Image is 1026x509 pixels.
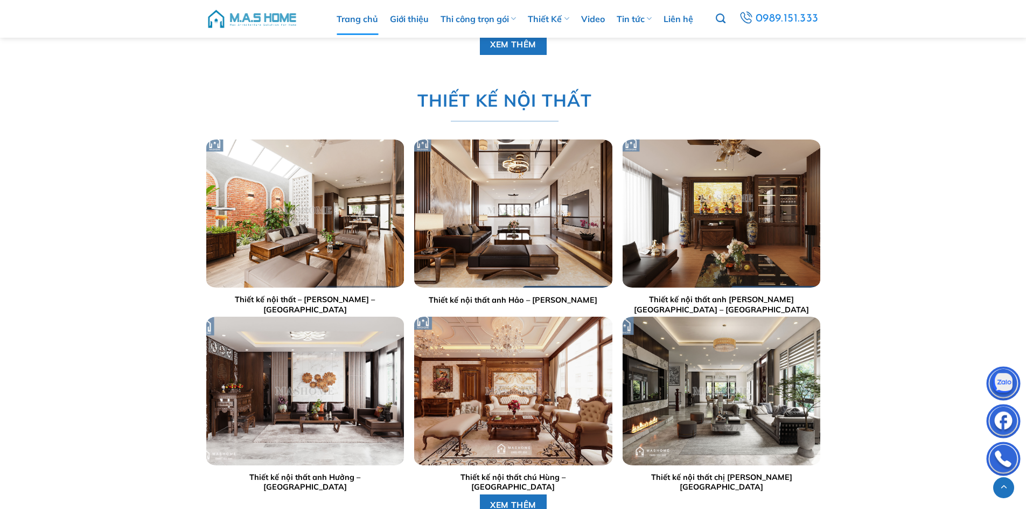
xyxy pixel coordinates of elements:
a: Giới thiệu [390,3,429,35]
a: XEM THÊM [479,33,547,54]
img: Trang chủ 35 [623,140,820,288]
span: THIẾT KẾ NỘI THẤT [417,87,591,114]
a: Thiết kế nội thất anh Hảo – [PERSON_NAME] [429,295,597,305]
a: Liên hệ [664,3,693,35]
img: Facebook [987,407,1020,439]
img: Trang chủ 37 [414,317,612,465]
a: Thiết kế nội thất anh [PERSON_NAME][GEOGRAPHIC_DATA] – [GEOGRAPHIC_DATA] [628,295,815,315]
img: Zalo [987,369,1020,401]
a: Thiết kế nội thất chú Hùng – [GEOGRAPHIC_DATA] [420,472,606,492]
a: Thiết kế nội thất chị [PERSON_NAME][GEOGRAPHIC_DATA] [628,472,815,492]
span: XEM THÊM [490,37,536,51]
img: Trang chủ 33 [206,140,403,288]
img: Trang chủ 34 [414,140,612,288]
img: Trang chủ 38 [623,317,820,465]
img: M.A.S HOME – Tổng Thầu Thiết Kế Và Xây Nhà Trọn Gói [206,3,298,35]
a: Tin tức [617,3,652,35]
span: 0989.151.333 [755,10,819,28]
a: Thiết kế nội thất anh Hưởng – [GEOGRAPHIC_DATA] [211,472,398,492]
a: 0989.151.333 [737,9,820,29]
a: Thiết Kế [528,3,569,35]
img: Trang chủ 36 [206,317,403,465]
a: Video [581,3,605,35]
a: Thiết kế nội thất – [PERSON_NAME] – [GEOGRAPHIC_DATA] [211,295,398,315]
a: Trang chủ [337,3,378,35]
a: Lên đầu trang [993,477,1014,498]
a: Thi công trọn gói [441,3,516,35]
a: Tìm kiếm [716,8,725,30]
img: Phone [987,444,1020,477]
